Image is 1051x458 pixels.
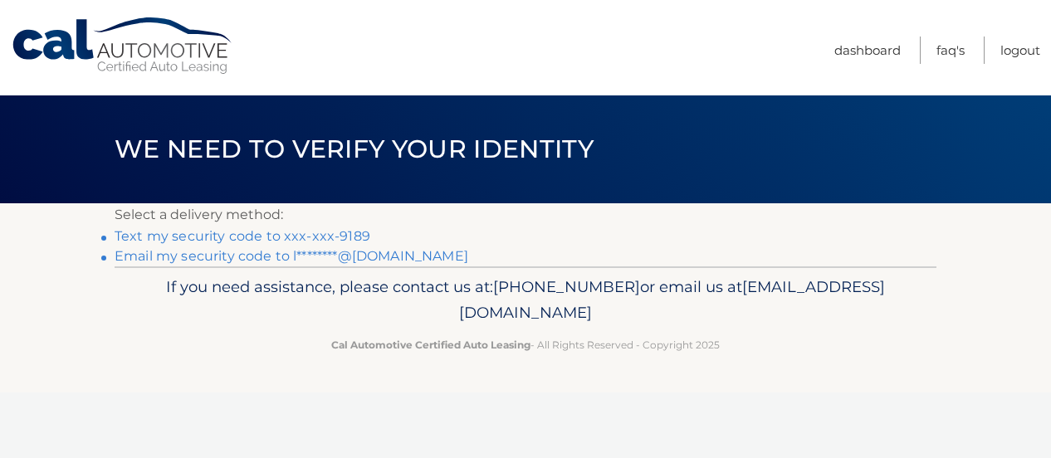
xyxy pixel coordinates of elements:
[125,336,926,353] p: - All Rights Reserved - Copyright 2025
[115,228,370,244] a: Text my security code to xxx-xxx-9189
[115,134,594,164] span: We need to verify your identity
[493,277,640,296] span: [PHONE_NUMBER]
[115,203,936,227] p: Select a delivery method:
[125,274,926,327] p: If you need assistance, please contact us at: or email us at
[331,339,530,351] strong: Cal Automotive Certified Auto Leasing
[936,37,965,64] a: FAQ's
[11,17,235,76] a: Cal Automotive
[1000,37,1040,64] a: Logout
[834,37,901,64] a: Dashboard
[115,248,468,264] a: Email my security code to l********@[DOMAIN_NAME]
